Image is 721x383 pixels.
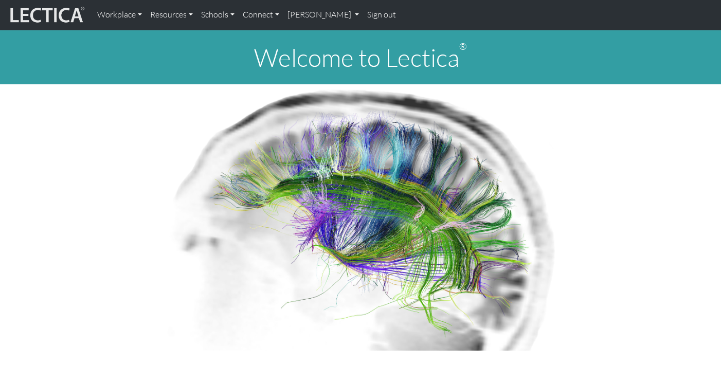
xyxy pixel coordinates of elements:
a: Workplace [93,4,146,26]
a: Resources [146,4,197,26]
sup: ® [459,41,467,52]
a: Sign out [363,4,400,26]
a: Schools [197,4,239,26]
img: lecticalive [8,5,85,25]
a: [PERSON_NAME] [283,4,363,26]
img: Human Connectome Project Image [160,84,561,351]
a: Connect [239,4,283,26]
